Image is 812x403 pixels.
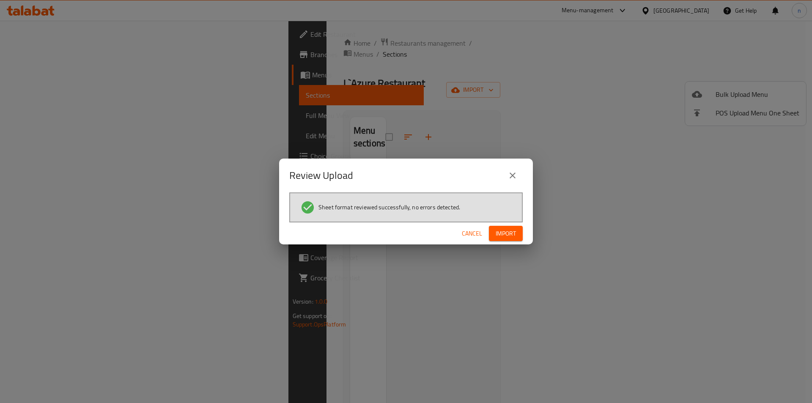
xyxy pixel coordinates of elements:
[496,228,516,239] span: Import
[489,226,523,241] button: Import
[318,203,460,211] span: Sheet format reviewed successfully, no errors detected.
[458,226,486,241] button: Cancel
[502,165,523,186] button: close
[289,169,353,182] h2: Review Upload
[462,228,482,239] span: Cancel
